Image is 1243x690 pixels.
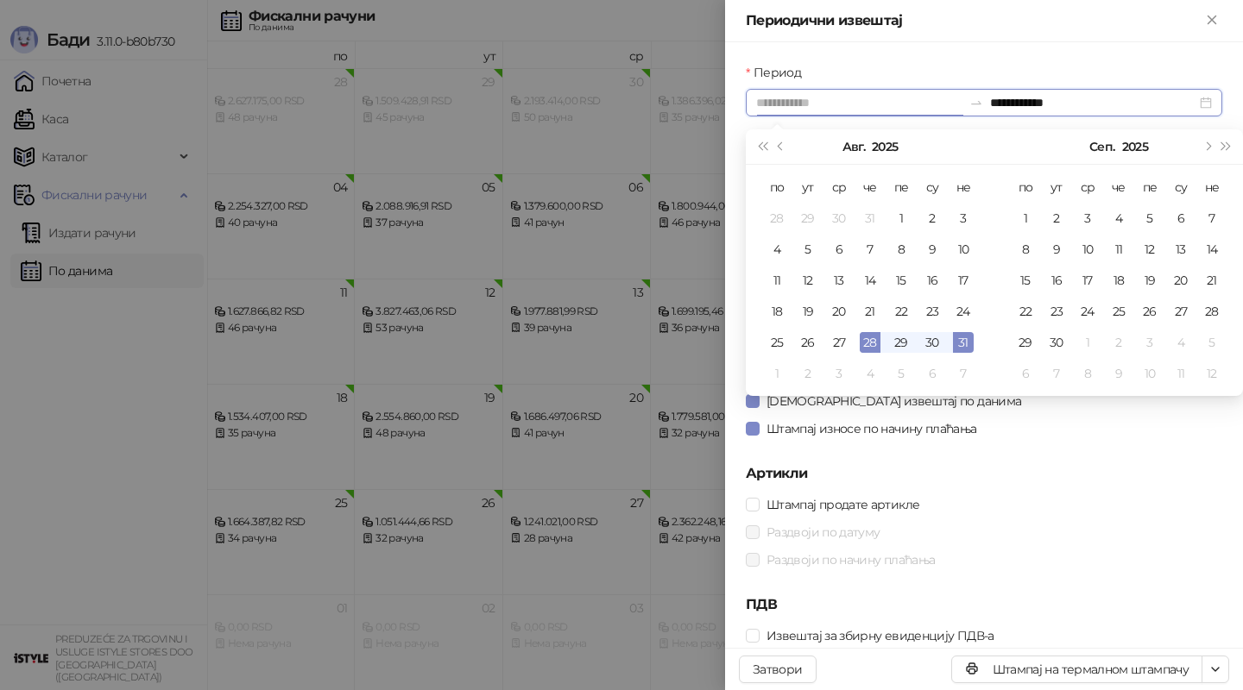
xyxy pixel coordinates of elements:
[1108,208,1129,229] div: 4
[760,495,926,514] span: Штампај продате артикле
[767,332,787,353] div: 25
[1077,239,1098,260] div: 10
[922,301,943,322] div: 23
[1202,239,1222,260] div: 14
[1103,203,1134,234] td: 2025-09-04
[1041,203,1072,234] td: 2025-09-02
[746,10,1202,31] div: Периодични извештај
[1170,208,1191,229] div: 6
[1165,327,1196,358] td: 2025-10-04
[1165,172,1196,203] th: су
[792,327,823,358] td: 2025-08-26
[891,301,912,322] div: 22
[760,626,1001,645] span: Извештај за збирну евиденцију ПДВ-а
[1046,301,1067,322] div: 23
[1202,10,1222,31] button: Close
[1103,358,1134,389] td: 2025-10-09
[1103,296,1134,327] td: 2025-09-25
[1165,234,1196,265] td: 2025-09-13
[1072,327,1103,358] td: 2025-10-01
[1165,265,1196,296] td: 2025-09-20
[761,172,792,203] th: по
[855,358,886,389] td: 2025-09-04
[829,301,849,322] div: 20
[1196,234,1227,265] td: 2025-09-14
[860,332,880,353] div: 28
[1170,270,1191,291] div: 20
[886,234,917,265] td: 2025-08-08
[948,358,979,389] td: 2025-09-07
[767,208,787,229] div: 28
[1010,203,1041,234] td: 2025-09-01
[1010,172,1041,203] th: по
[886,296,917,327] td: 2025-08-22
[891,363,912,384] div: 5
[1217,129,1236,164] button: Следећа година (Control + right)
[767,239,787,260] div: 4
[1072,203,1103,234] td: 2025-09-03
[798,239,818,260] div: 5
[1010,234,1041,265] td: 2025-09-08
[948,296,979,327] td: 2025-08-24
[798,270,818,291] div: 12
[953,332,974,353] div: 31
[823,172,855,203] th: ср
[917,358,948,389] td: 2025-09-06
[1041,265,1072,296] td: 2025-09-16
[1077,208,1098,229] div: 3
[855,172,886,203] th: че
[1015,208,1036,229] div: 1
[1108,239,1129,260] div: 11
[829,208,849,229] div: 30
[953,301,974,322] div: 24
[855,327,886,358] td: 2025-08-28
[761,203,792,234] td: 2025-07-28
[1170,332,1191,353] div: 4
[1165,203,1196,234] td: 2025-09-06
[761,234,792,265] td: 2025-08-04
[917,234,948,265] td: 2025-08-09
[917,296,948,327] td: 2025-08-23
[823,327,855,358] td: 2025-08-27
[1072,234,1103,265] td: 2025-09-10
[1103,172,1134,203] th: че
[1134,172,1165,203] th: пе
[1196,327,1227,358] td: 2025-10-05
[1139,363,1160,384] div: 10
[969,96,983,110] span: swap-right
[917,327,948,358] td: 2025-08-30
[823,265,855,296] td: 2025-08-13
[1103,327,1134,358] td: 2025-10-02
[761,265,792,296] td: 2025-08-11
[953,363,974,384] div: 7
[1196,203,1227,234] td: 2025-09-07
[1046,239,1067,260] div: 9
[1139,239,1160,260] div: 12
[761,358,792,389] td: 2025-09-01
[798,208,818,229] div: 29
[1015,239,1036,260] div: 8
[1046,270,1067,291] div: 16
[1041,234,1072,265] td: 2025-09-09
[886,265,917,296] td: 2025-08-15
[1122,129,1148,164] button: Изабери годину
[891,270,912,291] div: 15
[760,392,1028,411] span: [DEMOGRAPHIC_DATA] извештај по данима
[1202,332,1222,353] div: 5
[1134,234,1165,265] td: 2025-09-12
[917,172,948,203] th: су
[855,234,886,265] td: 2025-08-07
[1108,363,1129,384] div: 9
[922,332,943,353] div: 30
[886,172,917,203] th: пе
[829,363,849,384] div: 3
[1072,265,1103,296] td: 2025-09-17
[891,208,912,229] div: 1
[823,358,855,389] td: 2025-09-03
[1165,358,1196,389] td: 2025-10-11
[922,270,943,291] div: 16
[1077,301,1098,322] div: 24
[739,655,817,683] button: Затвори
[1077,270,1098,291] div: 17
[823,234,855,265] td: 2025-08-06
